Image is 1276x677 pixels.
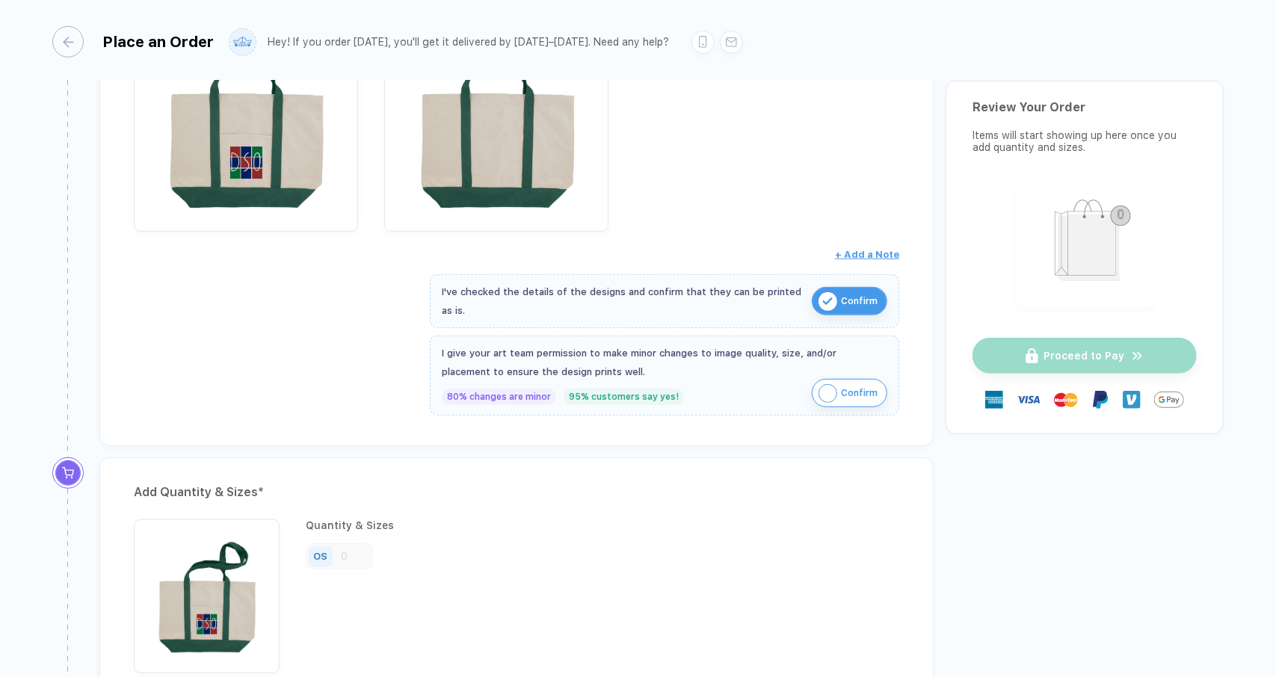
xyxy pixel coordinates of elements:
[442,282,804,320] div: I've checked the details of the designs and confirm that they can be printed as is.
[835,249,899,260] span: + Add a Note
[141,527,272,658] img: b86c2375-8286-4079-a538-313b4664a701_nt_front_1759596513986.jpg
[835,243,899,267] button: + Add a Note
[392,7,601,216] img: b86c2375-8286-4079-a538-313b4664a701_nt_back_1759596513989.jpg
[134,480,899,504] div: Add Quantity & Sizes
[812,379,887,407] button: iconConfirm
[229,29,256,55] img: user profile
[841,289,878,313] span: Confirm
[442,389,556,405] div: 80% changes are minor
[141,7,351,216] img: b86c2375-8286-4079-a538-313b4664a701_nt_front_1759596513986.jpg
[564,389,684,405] div: 95% customers say yes!
[442,344,887,381] div: I give your art team permission to make minor changes to image quality, size, and/or placement to...
[1154,385,1184,415] img: GPay
[973,129,1197,153] div: Items will start showing up here once you add quantity and sizes.
[1023,190,1147,298] img: shopping_bag.png
[1017,388,1041,412] img: visa
[841,381,878,405] span: Confirm
[1091,391,1109,409] img: Paypal
[1054,388,1078,412] img: master-card
[306,519,394,531] div: Quantity & Sizes
[985,391,1003,409] img: express
[268,36,669,49] div: Hey! If you order [DATE], you'll get it delivered by [DATE]–[DATE]. Need any help?
[102,33,214,51] div: Place an Order
[973,100,1197,114] div: Review Your Order
[812,287,887,315] button: iconConfirm
[819,384,837,403] img: icon
[314,551,328,562] div: OS
[819,292,837,311] img: icon
[1123,391,1141,409] img: Venmo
